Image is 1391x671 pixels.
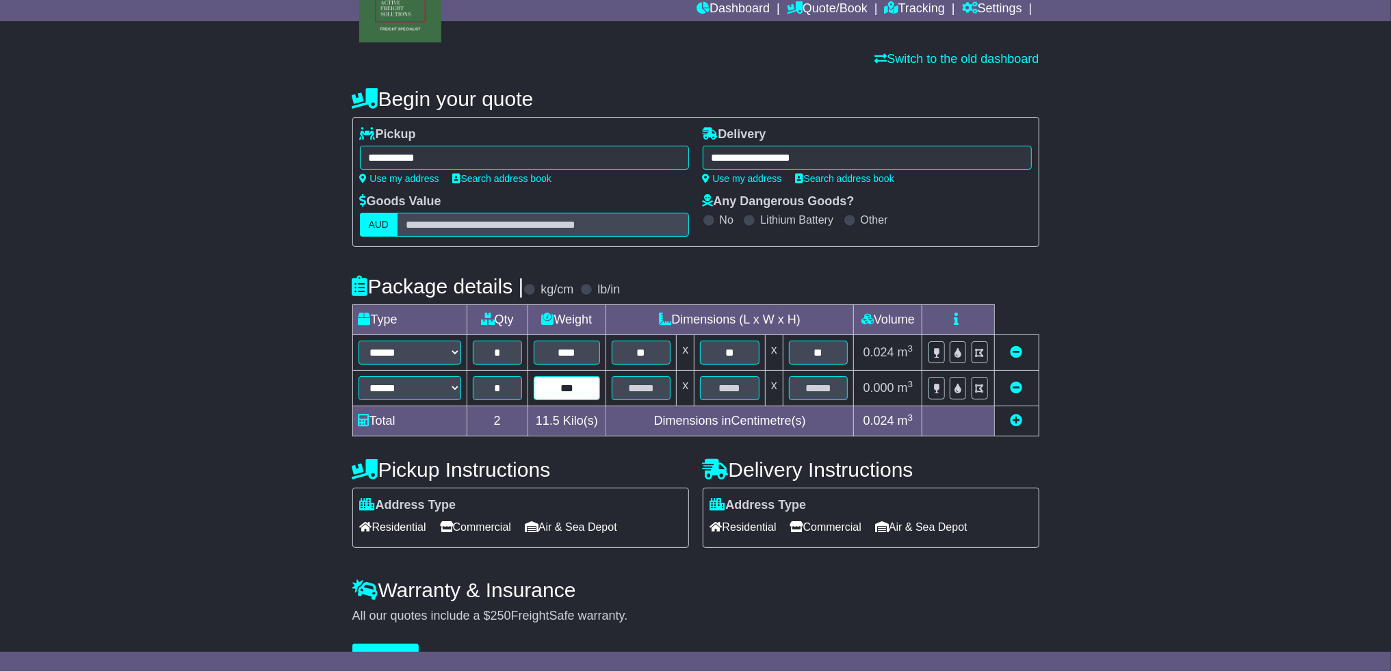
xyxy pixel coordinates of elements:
h4: Begin your quote [352,88,1039,110]
td: 2 [467,406,528,436]
a: Remove this item [1011,381,1023,395]
span: Air & Sea Depot [525,516,617,538]
h4: Package details | [352,275,524,298]
label: Address Type [360,498,456,513]
span: 250 [491,609,511,622]
td: Qty [467,305,528,335]
label: Lithium Battery [760,213,833,226]
span: Residential [710,516,777,538]
span: Residential [360,516,426,538]
a: Use my address [703,173,782,184]
span: m [898,345,913,359]
td: Weight [528,305,606,335]
span: 11.5 [536,414,560,427]
td: x [765,335,783,371]
button: Get Quotes [352,644,419,668]
label: lb/in [597,282,620,298]
td: x [677,371,694,406]
span: m [898,414,913,427]
td: x [765,371,783,406]
label: Address Type [710,498,807,513]
sup: 3 [908,343,913,354]
label: AUD [360,213,398,237]
sup: 3 [908,379,913,389]
label: kg/cm [541,282,573,298]
label: No [720,213,733,226]
td: Kilo(s) [528,406,606,436]
a: Search address book [453,173,551,184]
span: 0.024 [863,414,894,427]
div: All our quotes include a $ FreightSafe warranty. [352,609,1039,624]
a: Search address book [796,173,894,184]
label: Goods Value [360,194,441,209]
h4: Pickup Instructions [352,458,689,481]
td: Dimensions (L x W x H) [606,305,854,335]
td: Type [352,305,467,335]
label: Delivery [703,127,766,142]
label: Any Dangerous Goods? [703,194,855,209]
label: Pickup [360,127,416,142]
td: x [677,335,694,371]
a: Remove this item [1011,345,1023,359]
span: Air & Sea Depot [875,516,967,538]
span: Commercial [440,516,511,538]
a: Switch to the old dashboard [874,52,1039,66]
td: Total [352,406,467,436]
span: m [898,381,913,395]
label: Other [861,213,888,226]
span: Commercial [790,516,861,538]
h4: Delivery Instructions [703,458,1039,481]
td: Dimensions in Centimetre(s) [606,406,854,436]
a: Add new item [1011,414,1023,427]
h4: Warranty & Insurance [352,579,1039,601]
a: Use my address [360,173,439,184]
sup: 3 [908,412,913,423]
td: Volume [854,305,922,335]
span: 0.000 [863,381,894,395]
span: 0.024 [863,345,894,359]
